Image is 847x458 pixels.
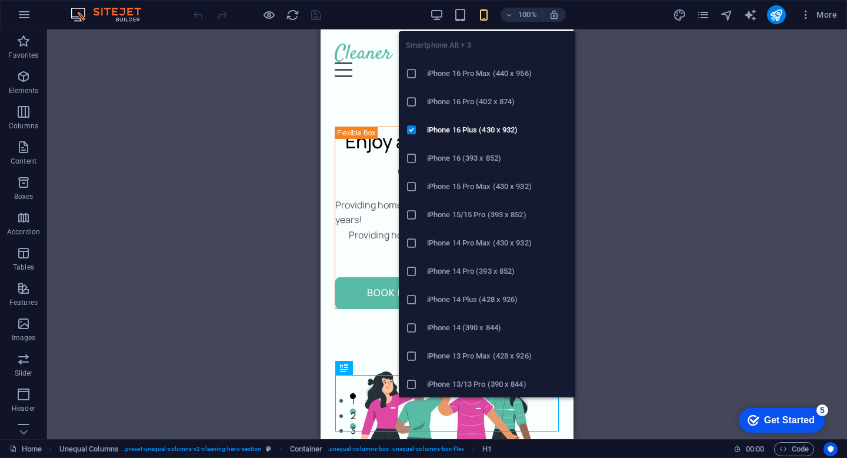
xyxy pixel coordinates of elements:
[35,13,85,24] div: Get Started
[427,264,568,278] h6: iPhone 14 Pro (393 x 852)
[427,180,568,194] h6: iPhone 15 Pro Max (430 x 932)
[427,123,568,137] h6: iPhone 16 Plus (430 x 932)
[549,9,559,20] i: On resize automatically adjust zoom level to fit chosen device.
[8,51,38,60] p: Favorites
[696,8,711,22] button: pages
[800,9,837,21] span: More
[68,8,156,22] img: Editor Logo
[427,377,568,391] h6: iPhone 13/13 Pro (390 x 844)
[328,442,464,456] span: . unequal-columns-box .unequal-columns-box-flex
[427,236,568,250] h6: iPhone 14 Pro Max (430 x 932)
[12,404,35,413] p: Header
[823,442,838,456] button: Usercentrics
[754,444,756,453] span: :
[769,8,783,22] i: Publish
[427,293,568,307] h6: iPhone 14 Plus (428 x 926)
[14,192,34,201] p: Boxes
[59,442,119,456] span: Click to select. Double-click to edit
[87,2,99,14] div: 5
[720,8,733,22] i: Navigator
[9,442,42,456] a: Click to cancel selection. Double-click to open Pages
[290,442,323,456] span: Click to select. Double-click to edit
[518,8,537,22] h6: 100%
[9,121,38,131] p: Columns
[266,446,271,452] i: This element is a customizable preset
[9,298,38,307] p: Features
[427,349,568,363] h6: iPhone 13 Pro Max (428 x 926)
[482,442,492,456] span: Click to select. Double-click to edit
[9,6,95,31] div: Get Started 5 items remaining, 0% complete
[767,5,786,24] button: publish
[7,227,40,237] p: Accordion
[262,8,276,22] button: Click here to leave preview mode and continue editing
[733,442,765,456] h6: Session time
[124,442,261,456] span: . preset-unequal-columns-v2-cleaning-hero-section
[427,208,568,222] h6: iPhone 15/15 Pro (393 x 852)
[501,8,542,22] button: 100%
[9,86,39,95] p: Elements
[427,321,568,335] h6: iPhone 14 (390 x 844)
[673,8,686,22] i: Design (Ctrl+Alt+Y)
[12,333,36,343] p: Images
[720,8,734,22] button: navigator
[427,67,568,81] h6: iPhone 16 Pro Max (440 x 956)
[696,8,710,22] i: Pages (Ctrl+Alt+S)
[13,263,34,272] p: Tables
[774,442,814,456] button: Code
[743,8,757,22] i: AI Writer
[427,151,568,165] h6: iPhone 16 (393 x 852)
[11,157,36,166] p: Content
[286,8,299,22] i: Reload page
[795,5,842,24] button: More
[746,442,764,456] span: 00 00
[743,8,758,22] button: text_generator
[285,8,299,22] button: reload
[427,95,568,109] h6: iPhone 16 Pro (402 x 874)
[673,8,687,22] button: design
[779,442,809,456] span: Code
[15,369,33,378] p: Slider
[59,442,492,456] nav: breadcrumb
